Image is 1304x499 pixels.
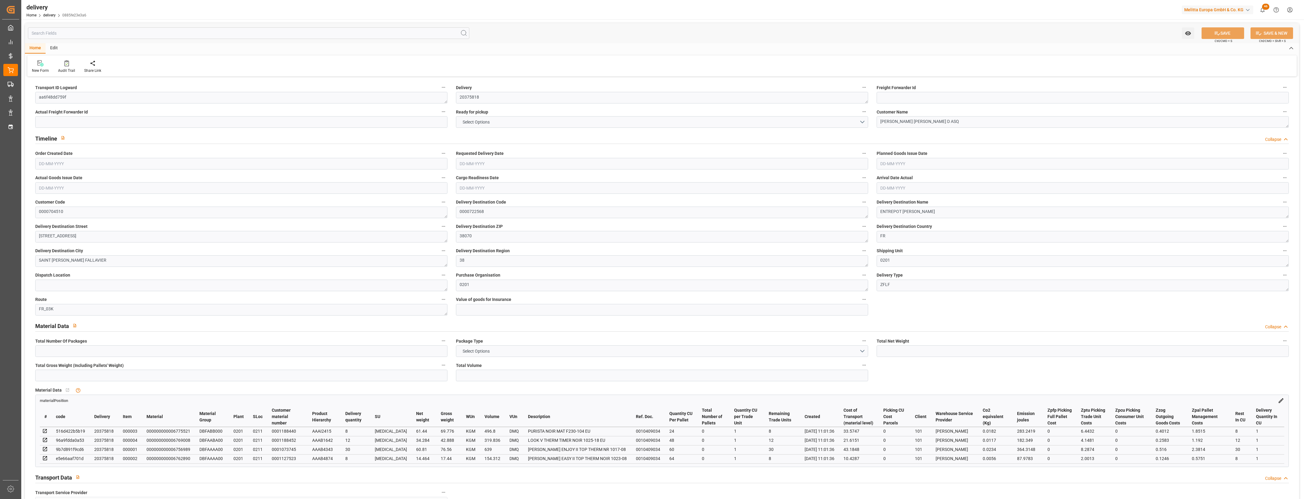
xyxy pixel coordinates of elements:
th: SU [370,407,412,427]
div: Collapse [1265,475,1281,482]
div: 0 [883,446,906,453]
button: Total Gross Weight (Including Pallets' Weight) [440,361,447,369]
div: 0.0117 [983,437,1008,444]
div: 000000000006756989 [147,446,190,453]
div: 1 [1256,427,1280,435]
div: 8 [1235,427,1247,435]
div: 61.44 [416,427,431,435]
button: Planned Goods Issue Date [1281,149,1289,157]
span: Freight Forwarder Id [877,85,916,91]
div: 101 [915,427,926,435]
div: Collapse [1265,136,1281,143]
div: 0010409034 [636,455,660,462]
h2: Material Data [35,322,69,330]
span: Package Type [456,338,483,344]
div: 1 [734,446,760,453]
textarea: 0000704510 [35,207,447,218]
div: 000001 [123,446,137,453]
div: 87.9783 [1017,455,1038,462]
span: Total Number Of Packages [35,338,87,344]
span: Purchase Organisation [456,272,500,278]
div: 1.8515 [1192,427,1226,435]
div: Edit [46,43,62,54]
button: Total Net Weight [1281,337,1289,345]
div: 24 [669,427,693,435]
div: 4.1481 [1081,437,1106,444]
span: Requested Delivery Date [456,150,504,157]
span: Select Options [460,119,493,125]
span: Order Created Date [35,150,73,157]
th: SLoc [248,407,267,427]
button: Freight Forwarder Id [1281,83,1289,91]
th: Quantity CU per Trade Unit [730,407,764,427]
div: delivery [26,3,86,12]
span: Ctrl/CMD + Shift + S [1259,39,1286,43]
input: DD-MM-YYYY [456,182,868,194]
button: Route [440,295,447,303]
button: Delivery Destination Name [1281,198,1289,206]
div: 0.4012 [1156,427,1183,435]
th: Zpcu Picking Consumer Unit Costs [1111,407,1151,427]
button: Transport ID Logward [440,83,447,91]
th: Delivery [90,407,118,427]
div: 34.284 [416,437,431,444]
h2: Transport Data [35,473,72,482]
span: materialPosition [40,398,68,403]
span: Customer Name [877,109,908,115]
button: Delivery Type [1281,271,1289,279]
div: 43.1848 [843,446,874,453]
div: DMQ [509,455,519,462]
div: 0 [1115,446,1147,453]
span: Customer Code [35,199,65,205]
th: Warehouse Service Provider [931,407,978,427]
div: 1 [1256,455,1280,462]
span: Delivery Destination Code [456,199,506,205]
button: Value of goods for Insurance [860,295,868,303]
th: Client [910,407,931,427]
div: 283.2419 [1017,427,1038,435]
th: Gross weight [436,407,462,427]
div: 0201 [233,427,244,435]
th: Zptu Picking Trade Unit Costs [1076,407,1111,427]
div: 33.5747 [843,427,874,435]
div: 0.1246 [1156,455,1183,462]
div: 1.192 [1192,437,1226,444]
div: 1 [734,437,760,444]
div: 76.56 [441,446,457,453]
span: Delivery Destination City [35,248,83,254]
div: AAAB1642 [312,437,336,444]
div: 6.4432 [1081,427,1106,435]
button: View description [69,320,81,331]
div: 0211 [253,437,263,444]
textarea: 38070 [456,231,868,243]
div: 0.2583 [1156,437,1183,444]
div: [MEDICAL_DATA] [375,437,407,444]
textarea: 0201 [456,280,868,291]
div: 8.2874 [1081,446,1106,453]
div: 60.81 [416,446,431,453]
div: KGM [466,427,475,435]
div: Collapse [1265,324,1281,330]
div: DMQ [509,427,519,435]
button: open menu [456,345,868,357]
div: AAAB4343 [312,446,336,453]
div: 0201 [233,446,244,453]
div: 17.44 [441,455,457,462]
button: Cargo Readiness Date [860,174,868,182]
span: Planned Goods Issue Date [877,150,927,157]
div: 64 [669,455,693,462]
input: DD-MM-YYYY [877,158,1289,169]
span: Total Gross Weight (Including Pallets' Weight) [35,362,124,369]
div: 12 [769,437,795,444]
div: 20375818 [94,446,114,453]
div: 48 [669,437,693,444]
div: 0.5751 [1192,455,1226,462]
div: 0201 [233,437,244,444]
button: Dispatch Location [440,271,447,279]
textarea: ZFLF [877,280,1289,291]
input: Search Fields [28,27,469,39]
textarea: 0000722568 [456,207,868,218]
div: 639 [485,446,500,453]
th: Customer material number [267,407,308,427]
div: KGM [466,437,475,444]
